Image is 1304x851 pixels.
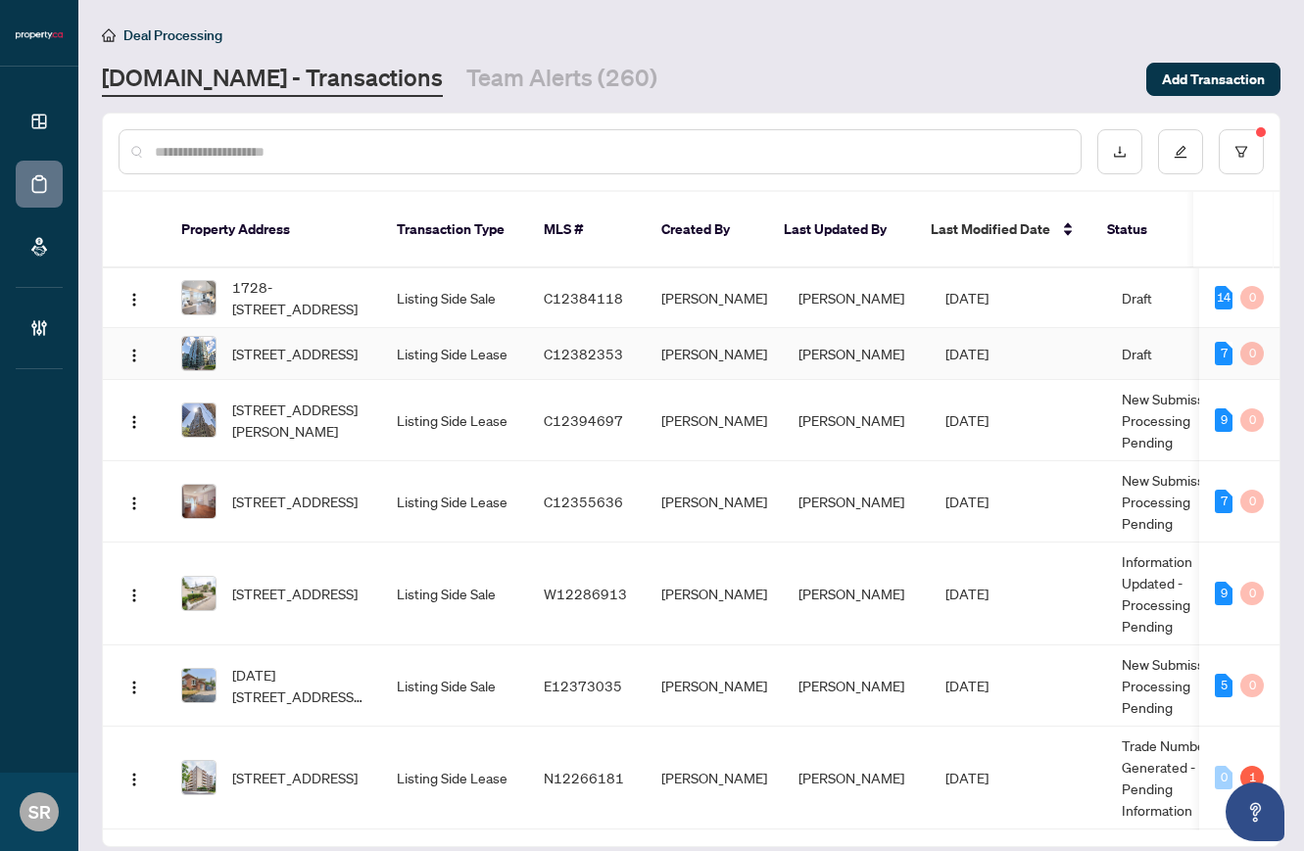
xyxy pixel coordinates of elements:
[381,727,528,829] td: Listing Side Lease
[768,192,915,268] th: Last Updated By
[102,62,443,97] a: [DOMAIN_NAME] - Transactions
[1215,286,1232,309] div: 14
[1240,674,1264,697] div: 0
[945,345,989,362] span: [DATE]
[1158,129,1203,174] button: edit
[1215,342,1232,365] div: 7
[661,493,767,510] span: [PERSON_NAME]
[1097,129,1142,174] button: download
[126,348,142,363] img: Logo
[119,670,150,701] button: Logo
[1106,645,1253,727] td: New Submission - Processing Pending
[182,485,216,518] img: thumbnail-img
[1174,145,1187,159] span: edit
[1106,727,1253,829] td: Trade Number Generated - Pending Information
[381,461,528,543] td: Listing Side Lease
[16,29,63,41] img: logo
[466,62,657,97] a: Team Alerts (260)
[945,677,989,694] span: [DATE]
[119,762,150,793] button: Logo
[1226,782,1284,841] button: Open asap
[182,337,216,370] img: thumbnail-img
[232,399,365,442] span: [STREET_ADDRESS][PERSON_NAME]
[783,645,930,727] td: [PERSON_NAME]
[544,289,623,307] span: C12384118
[232,664,365,707] span: [DATE][STREET_ADDRESS][PERSON_NAME]
[182,761,216,794] img: thumbnail-img
[102,28,116,42] span: home
[783,328,930,380] td: [PERSON_NAME]
[381,192,528,268] th: Transaction Type
[783,727,930,829] td: [PERSON_NAME]
[119,578,150,609] button: Logo
[544,677,622,694] span: E12373035
[126,772,142,787] img: Logo
[783,461,930,543] td: [PERSON_NAME]
[232,491,358,512] span: [STREET_ADDRESS]
[1106,380,1253,461] td: New Submission - Processing Pending
[381,645,528,727] td: Listing Side Sale
[661,585,767,602] span: [PERSON_NAME]
[783,380,930,461] td: [PERSON_NAME]
[1106,461,1253,543] td: New Submission - Processing Pending
[1240,408,1264,432] div: 0
[783,543,930,645] td: [PERSON_NAME]
[1219,129,1264,174] button: filter
[915,192,1091,268] th: Last Modified Date
[119,486,150,517] button: Logo
[119,404,150,436] button: Logo
[381,380,528,461] td: Listing Side Lease
[1146,63,1280,96] button: Add Transaction
[931,218,1050,240] span: Last Modified Date
[232,276,365,319] span: 1728-[STREET_ADDRESS]
[1215,766,1232,789] div: 0
[945,411,989,429] span: [DATE]
[945,289,989,307] span: [DATE]
[381,328,528,380] td: Listing Side Lease
[544,411,623,429] span: C12394697
[544,769,624,786] span: N12266181
[1240,490,1264,513] div: 0
[544,493,623,510] span: C12355636
[182,669,216,702] img: thumbnail-img
[661,769,767,786] span: [PERSON_NAME]
[232,767,358,788] span: [STREET_ADDRESS]
[126,496,142,511] img: Logo
[1234,145,1248,159] span: filter
[123,26,222,44] span: Deal Processing
[1106,543,1253,645] td: Information Updated - Processing Pending
[544,345,623,362] span: C12382353
[945,769,989,786] span: [DATE]
[661,677,767,694] span: [PERSON_NAME]
[661,345,767,362] span: [PERSON_NAME]
[232,343,358,364] span: [STREET_ADDRESS]
[1106,268,1253,328] td: Draft
[1215,408,1232,432] div: 9
[528,192,646,268] th: MLS #
[166,192,381,268] th: Property Address
[1215,674,1232,697] div: 5
[381,268,528,328] td: Listing Side Sale
[126,414,142,430] img: Logo
[1091,192,1238,268] th: Status
[945,493,989,510] span: [DATE]
[1162,64,1265,95] span: Add Transaction
[381,543,528,645] td: Listing Side Sale
[661,289,767,307] span: [PERSON_NAME]
[1240,766,1264,789] div: 1
[661,411,767,429] span: [PERSON_NAME]
[126,292,142,307] img: Logo
[1215,582,1232,605] div: 9
[182,577,216,610] img: thumbnail-img
[119,282,150,313] button: Logo
[126,588,142,603] img: Logo
[28,798,51,826] span: SR
[646,192,768,268] th: Created By
[783,268,930,328] td: [PERSON_NAME]
[232,583,358,604] span: [STREET_ADDRESS]
[1240,342,1264,365] div: 0
[1240,286,1264,309] div: 0
[1113,145,1127,159] span: download
[1215,490,1232,513] div: 7
[1106,328,1253,380] td: Draft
